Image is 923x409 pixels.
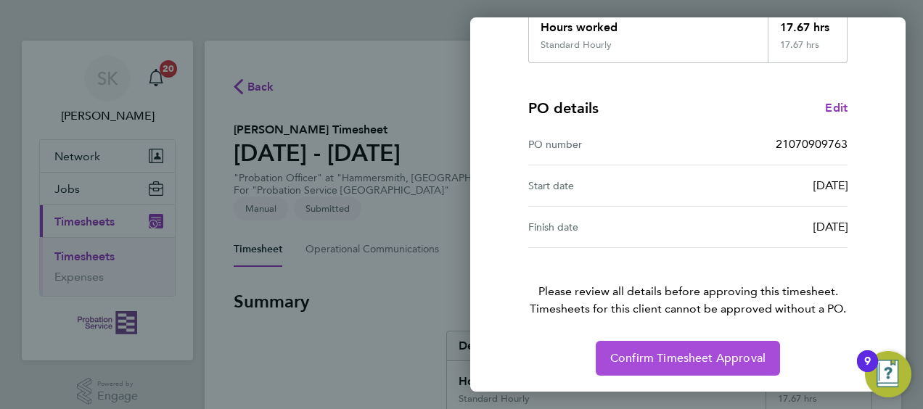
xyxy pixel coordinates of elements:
div: [DATE] [688,218,848,236]
div: Standard Hourly [541,39,612,51]
a: Edit [825,99,848,117]
div: PO number [528,136,688,153]
div: [DATE] [688,177,848,194]
div: Start date [528,177,688,194]
h4: PO details [528,98,599,118]
button: Open Resource Center, 9 new notifications [865,351,911,397]
div: 9 [864,361,871,380]
div: 17.67 hrs [768,39,848,62]
p: Please review all details before approving this timesheet. [511,248,865,318]
button: Confirm Timesheet Approval [596,341,780,376]
span: Timesheets for this client cannot be approved without a PO. [511,300,865,318]
div: Finish date [528,218,688,236]
span: Edit [825,101,848,115]
span: Confirm Timesheet Approval [610,351,766,365]
span: 21070909763 [776,137,848,151]
div: 17.67 hrs [768,7,848,39]
div: Hours worked [529,7,768,39]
